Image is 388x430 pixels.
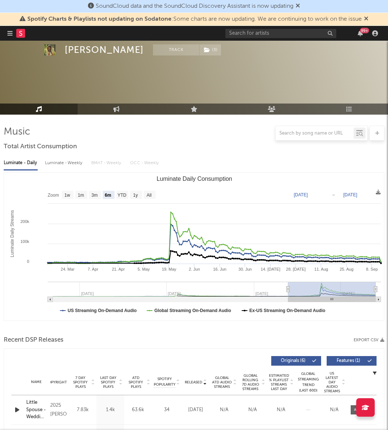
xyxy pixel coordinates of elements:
[137,267,150,271] text: 5. May
[261,267,280,271] text: 14. [DATE]
[269,406,293,414] div: N/A
[331,359,365,363] span: Features ( 1 )
[20,239,29,244] text: 100k
[154,406,180,414] div: 34
[240,373,261,391] span: Global Rolling 7D Audio Streams
[323,406,345,414] div: N/A
[4,142,77,151] span: Total Artist Consumption
[249,308,326,313] text: Ex-US Streaming On-Demand Audio
[240,406,265,414] div: N/A
[286,267,306,271] text: 28. [DATE]
[20,219,29,224] text: 200k
[314,267,328,271] text: 11. Aug
[50,401,67,419] div: 2025 [PERSON_NAME]
[112,267,125,271] text: 21. Apr
[27,259,29,264] text: 0
[126,376,146,389] span: ATD Spotify Plays
[200,44,221,55] button: (3)
[296,3,300,9] span: Dismiss
[92,193,98,198] text: 3m
[105,193,111,198] text: 6m
[88,267,98,271] text: 7. Apr
[162,267,177,271] text: 19. May
[276,359,310,363] span: Originals ( 6 )
[225,29,336,38] input: Search for artists
[331,192,336,197] text: →
[366,267,378,271] text: 8. Sep
[27,16,362,22] span: : Some charts are now updating. We are continuing to work on the issue
[71,376,90,389] span: 7 Day Spotify Plays
[4,173,385,321] svg: Luminate Daily Consumption
[48,193,59,198] text: Zoom
[147,193,152,198] text: All
[327,356,377,366] button: Features(1)
[238,267,252,271] text: 30. Jun
[364,16,368,22] span: Dismiss
[358,30,363,36] button: 99+
[96,3,293,9] span: SoundCloud data and the SoundCloud Discovery Assistant is now updating
[360,28,369,33] div: 99 +
[213,267,227,271] text: 16. Jun
[98,376,118,389] span: Last Day Spotify Plays
[297,371,319,393] div: Global Streaming Trend (Last 60D)
[340,267,353,271] text: 25. Aug
[154,308,231,313] text: Global Streaming On-Demand Audio
[133,193,138,198] text: 1y
[294,192,308,197] text: [DATE]
[64,193,70,198] text: 1w
[71,406,95,414] div: 7.83k
[78,193,84,198] text: 1m
[4,336,64,345] span: Recent DSP Releases
[118,193,126,198] text: YTD
[4,157,38,169] div: Luminate - Daily
[26,399,47,421] a: Little Spouse - Wedding Version
[68,308,137,313] text: US Streaming On-Demand Audio
[199,44,221,55] span: ( 3 )
[126,406,150,414] div: 63.6k
[354,338,384,342] button: Export CSV
[65,44,144,55] div: [PERSON_NAME]
[27,16,171,22] span: Spotify Charts & Playlists not updating on Sodatone
[98,406,122,414] div: 1.4k
[189,267,200,271] text: 2. Jun
[271,356,321,366] button: Originals(6)
[153,44,199,55] button: Track
[323,371,341,393] span: US Latest Day Audio Streams
[45,157,84,169] div: Luminate - Weekly
[183,406,208,414] div: [DATE]
[157,176,232,182] text: Luminate Daily Consumption
[154,376,176,387] span: Spotify Popularity
[185,380,202,385] span: Released
[343,192,357,197] text: [DATE]
[10,210,15,257] text: Luminate Daily Streams
[45,380,67,385] span: Copyright
[269,373,289,391] span: Estimated % Playlist Streams Last Day
[212,376,232,389] span: Global ATD Audio Streams
[61,267,75,271] text: 24. Mar
[276,131,354,136] input: Search by song name or URL
[26,379,47,385] div: Name
[212,406,236,414] div: N/A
